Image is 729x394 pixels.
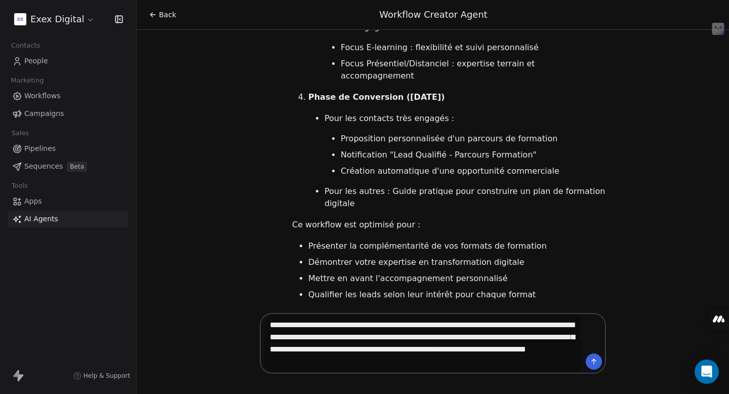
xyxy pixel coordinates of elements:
[24,108,64,119] span: Campaigns
[30,13,84,26] span: Exex Digital
[292,218,606,232] p: Ce workflow est optimisé pour :
[8,193,128,210] a: Apps
[73,372,130,380] a: Help & Support
[24,161,63,172] span: Sequences
[8,88,128,104] a: Workflows
[8,53,128,69] a: People
[379,9,488,20] span: Workflow Creator Agent
[8,211,128,227] a: AI Agents
[325,185,606,210] li: Pour les autres : Guide pratique pour construire un plan de formation digitale
[341,149,606,161] li: Notification "Lead Qualifié - Parcours Formation"
[159,10,176,20] span: Back
[7,73,48,88] span: Marketing
[341,165,606,177] li: Création automatique d'une opportunité commerciale
[695,360,719,384] div: Open Intercom Messenger
[308,240,606,252] li: Présenter la complémentarité de vos formats de formation
[14,13,26,25] img: EXEX%20LOGO-1%20(1).png
[325,21,606,82] li: Selon l'engagement :
[67,162,87,172] span: Beta
[7,178,32,193] span: Tools
[84,372,130,380] span: Help & Support
[24,143,56,154] span: Pipelines
[341,58,606,82] li: Focus Présentiel/Distanciel : expertise terrain et accompagnement
[8,158,128,175] a: SequencesBeta
[24,214,58,224] span: AI Agents
[308,289,606,301] li: Qualifier les leads selon leur intérêt pour chaque format
[292,309,606,323] p: Les points forts :
[24,56,48,66] span: People
[7,126,33,141] span: Sales
[341,133,606,145] li: Proposition personnalisée d'un parcours de formation
[24,91,61,101] span: Workflows
[308,272,606,285] li: Mettre en avant l'accompagnement personnalisé
[8,105,128,122] a: Campaigns
[341,42,606,54] li: Focus E-learning : flexibilité et suivi personnalisé
[325,112,606,177] li: Pour les contacts très engagés :
[24,196,42,207] span: Apps
[308,256,606,268] li: Démontrer votre expertise en transformation digitale
[12,11,97,28] button: Exex Digital
[7,38,45,53] span: Contacts
[308,92,445,102] strong: Phase de Conversion ([DATE])
[8,140,128,157] a: Pipelines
